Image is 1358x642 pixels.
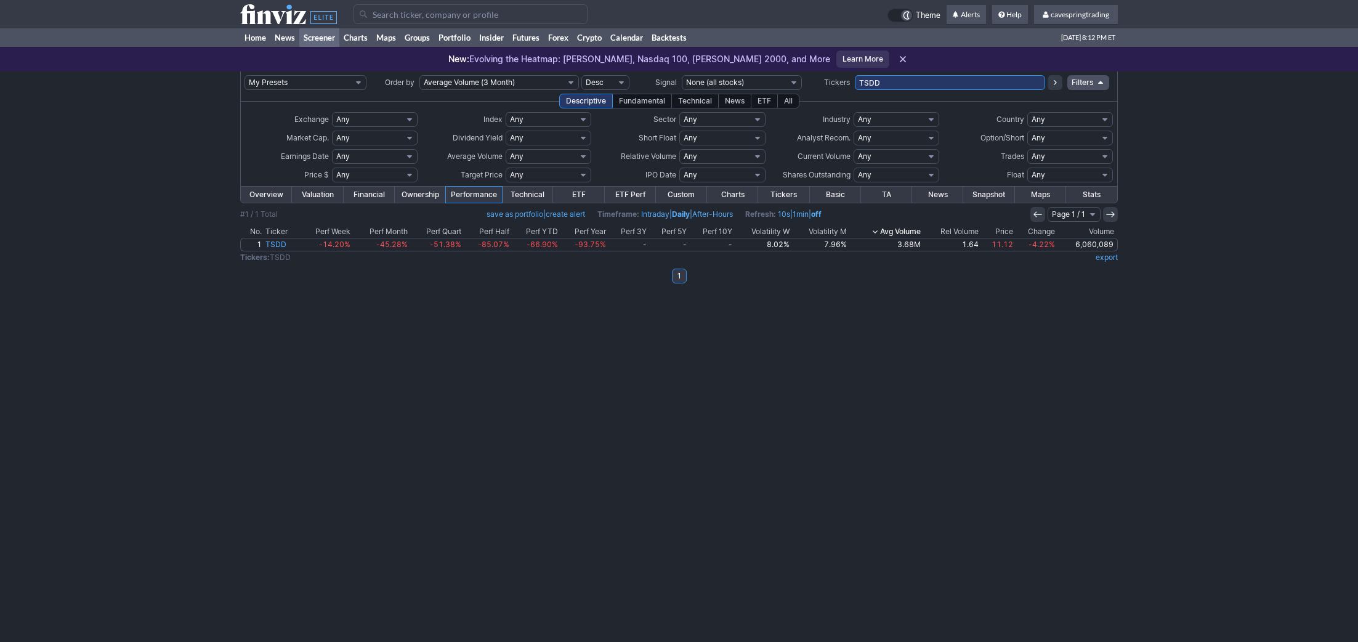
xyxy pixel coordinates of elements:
span: Theme [916,9,940,22]
a: Ownership [395,187,446,203]
a: 3.68M [849,238,923,251]
a: Overview [241,187,292,203]
span: -45.28% [376,240,408,249]
th: Change [1015,226,1057,238]
span: Price $ [304,170,329,179]
span: Industry [823,115,851,124]
a: 1.64 [923,238,980,251]
a: Financial [344,187,395,203]
span: Sector [653,115,676,124]
span: Order by [385,78,414,87]
a: Learn More [836,51,889,68]
a: TA [861,187,912,203]
span: Average Volume [447,152,503,161]
a: Insider [475,28,508,47]
th: Perf Year [560,226,608,238]
th: Perf YTD [511,226,560,238]
a: -14.20% [299,238,352,251]
span: New: [448,54,469,64]
a: Theme [887,9,940,22]
a: -66.90% [511,238,560,251]
p: Evolving the Heatmap: [PERSON_NAME], Nasdaq 100, [PERSON_NAME] 2000, and More [448,53,830,65]
b: 1 [677,269,681,283]
span: -93.75% [575,240,606,249]
span: -4.22% [1029,240,1055,249]
a: Stats [1066,187,1117,203]
a: 7.96% [791,238,849,251]
a: -85.07% [463,238,511,251]
a: Custom [656,187,707,203]
a: TSDD [264,238,299,251]
a: Valuation [292,187,343,203]
span: Market Cap. [286,133,329,142]
span: Signal [655,78,677,87]
th: Perf Quart [410,226,463,238]
a: 10s [778,209,790,219]
b: Refresh: [745,209,776,219]
a: Crypto [573,28,606,47]
a: ETF [553,187,604,203]
input: Search [354,4,588,24]
span: Country [996,115,1024,124]
th: Perf Half [463,226,511,238]
th: No. [240,226,264,238]
a: Intraday [641,209,669,219]
a: News [270,28,299,47]
th: Volatility M [791,226,849,238]
a: Tickers [758,187,809,203]
a: -93.75% [560,238,608,251]
a: Alerts [947,5,986,25]
span: 11.12 [992,240,1013,249]
th: Ticker [264,226,299,238]
a: -51.38% [410,238,463,251]
a: Performance [446,187,502,203]
a: 11.12 [980,238,1015,251]
span: Exchange [294,115,329,124]
th: Perf Week [299,226,352,238]
span: Float [1007,170,1024,179]
a: ETF Perf [605,187,656,203]
b: Timeframe: [597,209,639,219]
span: Short Float [639,133,676,142]
a: Technical [502,187,553,203]
span: -85.07% [478,240,509,249]
a: News [912,187,963,203]
a: 1 [672,269,687,283]
span: -66.90% [527,240,558,249]
th: Avg Volume [849,226,923,238]
a: create alert [546,209,585,219]
div: All [777,94,799,108]
span: Current Volume [798,152,851,161]
span: | [487,208,585,221]
a: 8.02% [734,238,791,251]
span: | | [597,208,733,221]
a: Maps [1015,187,1066,203]
a: Basic [810,187,861,203]
a: Home [240,28,270,47]
span: Dividend Yield [453,133,503,142]
a: Filters [1067,75,1109,90]
b: Tickers: [240,253,270,262]
span: cavespringtrading [1051,10,1109,19]
a: 1min [793,209,809,219]
th: Rel Volume [923,226,980,238]
span: | | [745,208,822,221]
span: Analyst Recom. [797,133,851,142]
a: After-Hours [692,209,733,219]
th: Price [980,226,1015,238]
a: - [689,238,734,251]
span: Relative Volume [621,152,676,161]
a: Calendar [606,28,647,47]
a: Charts [339,28,372,47]
a: 6,060,089 [1057,238,1117,251]
a: - [649,238,688,251]
span: Trades [1001,152,1024,161]
div: News [718,94,751,108]
a: -4.22% [1015,238,1057,251]
div: Fundamental [612,94,672,108]
a: Screener [299,28,339,47]
div: ETF [751,94,778,108]
a: Snapshot [963,187,1014,203]
a: Charts [707,187,758,203]
th: Perf 5Y [649,226,688,238]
